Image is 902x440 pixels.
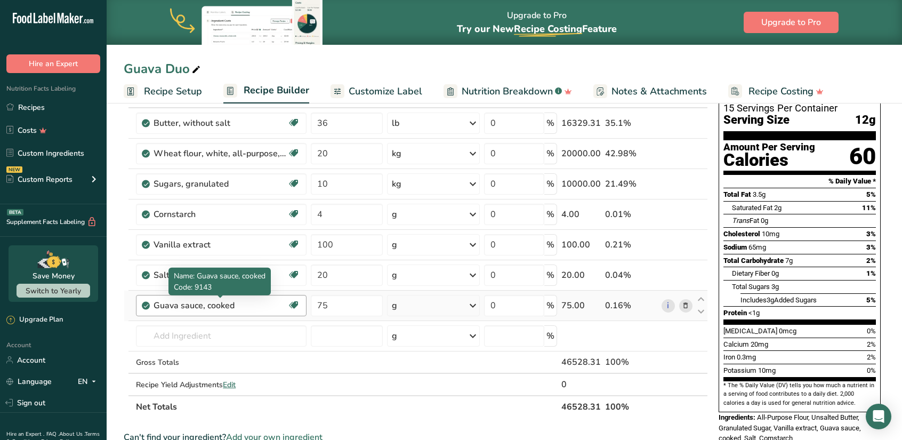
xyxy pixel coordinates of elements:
[6,430,44,438] a: Hire an Expert .
[762,230,779,238] span: 10mg
[561,299,601,312] div: 75.00
[723,257,784,265] span: Total Carbohydrate
[723,230,760,238] span: Cholesterol
[605,356,657,369] div: 100%
[154,269,287,282] div: Salt, table
[723,309,747,317] span: Protein
[723,243,747,251] span: Sodium
[46,430,59,438] a: FAQ .
[33,270,75,282] div: Save Money
[605,299,657,312] div: 0.16%
[732,217,750,225] i: Trans
[444,79,572,103] a: Nutrition Breakdown
[728,79,824,103] a: Recipe Costing
[761,217,768,225] span: 0g
[855,114,876,127] span: 12g
[723,381,876,407] section: * The % Daily Value (DV) tells you how much a nutrient in a serving of food contributes to a dail...
[758,366,776,374] span: 10mg
[124,79,202,103] a: Recipe Setup
[154,147,287,160] div: Wheat flour, white, all-purpose, self-rising, enriched
[761,16,821,29] span: Upgrade to Pro
[78,375,100,388] div: EN
[154,299,287,312] div: Guava sauce, cooked
[866,190,876,198] span: 5%
[723,340,749,348] span: Calcium
[732,269,770,277] span: Dietary Fiber
[723,114,790,127] span: Serving Size
[723,327,777,335] span: [MEDICAL_DATA]
[867,327,876,335] span: 0%
[349,84,422,99] span: Customize Label
[732,283,770,291] span: Total Sugars
[392,238,397,251] div: g
[154,178,287,190] div: Sugars, granulated
[785,257,793,265] span: 7g
[732,217,759,225] span: Fat
[457,1,617,45] div: Upgrade to Pro
[457,22,617,35] span: Try our New Feature
[867,353,876,361] span: 2%
[392,208,397,221] div: g
[174,271,265,281] span: Name: Guava sauce, cooked
[767,296,774,304] span: 3g
[732,204,772,212] span: Saturated Fat
[866,230,876,238] span: 3%
[6,315,63,325] div: Upgrade Plan
[561,178,601,190] div: 10000.00
[154,238,287,251] div: Vanilla extract
[559,395,603,418] th: 46528.31
[223,380,236,390] span: Edit
[154,117,287,130] div: Butter, without salt
[593,79,707,103] a: Notes & Attachments
[866,404,891,429] div: Open Intercom Messenger
[392,147,401,160] div: kg
[605,208,657,221] div: 0.01%
[561,208,601,221] div: 4.00
[136,357,307,368] div: Gross Totals
[561,356,601,369] div: 46528.31
[771,283,779,291] span: 3g
[605,117,657,130] div: 35.1%
[17,284,90,298] button: Switch to Yearly
[223,78,309,104] a: Recipe Builder
[723,366,756,374] span: Potassium
[392,299,397,312] div: g
[392,117,399,130] div: lb
[392,330,397,342] div: g
[392,178,401,190] div: kg
[866,243,876,251] span: 3%
[136,325,307,347] input: Add Ingredient
[748,84,814,99] span: Recipe Costing
[561,378,601,391] div: 0
[867,340,876,348] span: 2%
[561,238,601,251] div: 100.00
[723,142,815,153] div: Amount Per Serving
[753,190,766,198] span: 3.5g
[779,327,796,335] span: 0mcg
[514,22,582,35] span: Recipe Costing
[723,103,876,114] div: 15 Servings Per Container
[561,117,601,130] div: 16329.31
[144,84,202,99] span: Recipe Setup
[561,147,601,160] div: 20000.00
[603,395,659,418] th: 100%
[462,84,553,99] span: Nutrition Breakdown
[771,269,779,277] span: 0g
[748,243,766,251] span: 65mg
[748,309,760,317] span: <1g
[605,178,657,190] div: 21.49%
[737,353,756,361] span: 0.3mg
[723,175,876,188] section: % Daily Value *
[6,54,100,73] button: Hire an Expert
[26,286,81,296] span: Switch to Yearly
[244,83,309,98] span: Recipe Builder
[136,379,307,390] div: Recipe Yield Adjustments
[6,174,73,185] div: Custom Reports
[124,59,203,78] div: Guava Duo
[740,296,817,304] span: Includes Added Sugars
[866,296,876,304] span: 5%
[866,257,876,265] span: 2%
[723,153,815,168] div: Calories
[6,372,52,391] a: Language
[7,209,23,215] div: BETA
